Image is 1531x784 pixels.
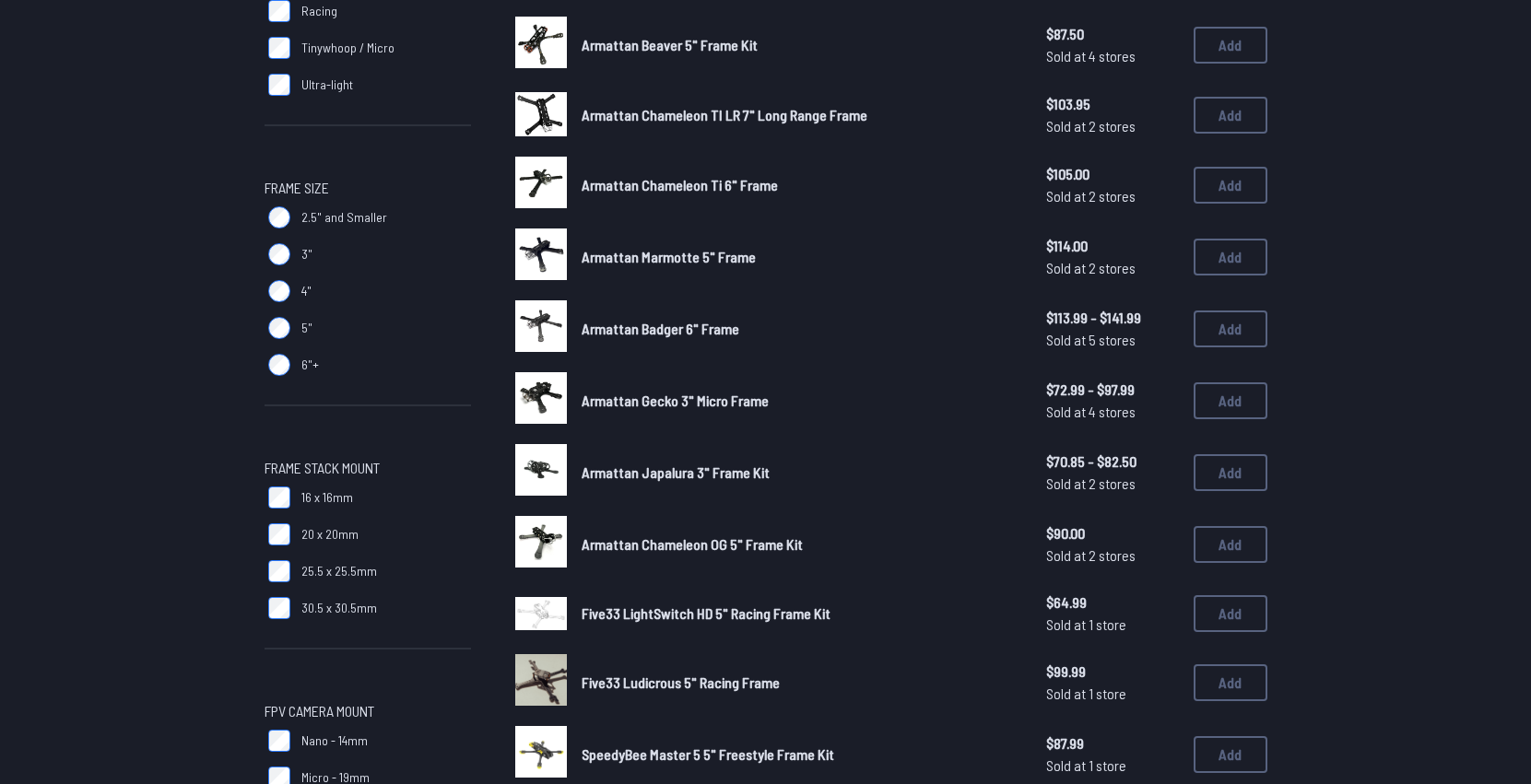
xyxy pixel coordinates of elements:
[582,104,1017,126] a: Armattan Chameleon TI LR 7" Long Range Frame
[1194,97,1267,134] button: Add
[515,88,567,142] a: image
[1046,185,1179,207] span: Sold at 2 stores
[582,106,867,123] span: Armattan Chameleon TI LR 7" Long Range Frame
[1046,45,1179,67] span: Sold at 4 stores
[582,745,834,763] span: SpeedyBee Master 5 5" Freestyle Frame Kit
[582,318,1017,340] a: Armattan Badger 6" Frame
[1046,522,1179,544] span: $90.00
[268,317,290,339] input: 5"
[1046,235,1179,257] span: $114.00
[1046,732,1179,755] span: $87.99
[1046,661,1179,683] span: $99.99
[301,76,353,94] span: Ultra-light
[1194,454,1267,491] button: Add
[301,245,312,263] span: 3"
[1046,115,1179,137] span: Sold at 2 stores
[582,34,1017,56] a: Armattan Beaver 5" Frame Kit
[515,597,567,630] img: image
[515,92,567,136] img: image
[1194,167,1267,204] button: Add
[515,516,567,568] img: image
[515,300,567,352] img: image
[1046,329,1179,351] span: Sold at 5 stores
[1194,239,1267,275] button: Add
[515,157,567,208] img: image
[301,599,377,617] span: 30.5 x 30.5mm
[1194,664,1267,701] button: Add
[301,356,319,374] span: 6"+
[515,228,567,286] a: image
[515,444,567,496] img: image
[1194,736,1267,773] button: Add
[515,726,567,778] img: image
[582,462,1017,484] a: Armattan Japalura 3" Frame Kit
[582,604,830,622] span: Five33 LightSwitch HD 5" Racing Frame Kit
[268,37,290,59] input: Tinywhoop / Micro
[582,36,758,53] span: Armattan Beaver 5" Frame Kit
[268,730,290,752] input: Nano - 14mm
[1194,27,1267,64] button: Add
[1046,591,1179,614] span: $64.99
[582,176,778,193] span: Armattan Chameleon Ti 6" Frame
[1046,379,1179,401] span: $72.99 - $97.99
[515,444,567,501] a: image
[301,562,377,580] span: 25.5 x 25.5mm
[268,280,290,302] input: 4"
[582,174,1017,196] a: Armattan Chameleon Ti 6" Frame
[301,319,312,337] span: 5"
[515,654,567,711] a: image
[268,354,290,376] input: 6"+
[1046,451,1179,473] span: $70.85 - $82.50
[301,731,368,750] span: Nano - 14mm
[515,372,567,424] img: image
[1046,163,1179,185] span: $105.00
[582,390,1017,412] a: Armattan Gecko 3" Micro Frame
[265,457,380,479] span: Frame Stack Mount
[1046,307,1179,329] span: $113.99 - $141.99
[268,523,290,545] input: 20 x 20mm
[1046,755,1179,777] span: Sold at 1 store
[515,726,567,783] a: image
[301,2,337,20] span: Racing
[1046,473,1179,495] span: Sold at 2 stores
[301,208,387,227] span: 2.5" and Smaller
[1194,310,1267,347] button: Add
[268,243,290,265] input: 3"
[515,588,567,639] a: image
[582,603,1017,625] a: Five33 LightSwitch HD 5" Racing Frame Kit
[1046,257,1179,279] span: Sold at 2 stores
[1194,526,1267,563] button: Add
[265,177,329,199] span: Frame Size
[268,206,290,228] input: 2.5" and Smaller
[268,560,290,582] input: 25.5 x 25.5mm
[582,248,756,265] span: Armattan Marmotte 5" Frame
[582,673,780,691] span: Five33 Ludicrous 5" Racing Frame
[265,700,374,722] span: FPV Camera Mount
[582,392,769,409] span: Armattan Gecko 3" Micro Frame
[268,486,290,509] input: 16 x 16mm
[515,17,567,68] img: image
[582,743,1017,766] a: SpeedyBee Master 5 5" Freestyle Frame Kit
[268,74,290,96] input: Ultra-light
[301,525,359,544] span: 20 x 20mm
[582,463,770,481] span: Armattan Japalura 3" Frame Kit
[1046,683,1179,705] span: Sold at 1 store
[515,654,567,706] img: image
[1194,382,1267,419] button: Add
[515,17,567,74] a: image
[582,535,803,553] span: Armattan Chameleon OG 5" Frame Kit
[1046,93,1179,115] span: $103.95
[1046,614,1179,636] span: Sold at 1 store
[582,533,1017,556] a: Armattan Chameleon OG 5" Frame Kit
[515,516,567,573] a: image
[1194,595,1267,632] button: Add
[582,246,1017,268] a: Armattan Marmotte 5" Frame
[515,228,567,280] img: image
[515,372,567,429] a: image
[515,157,567,214] a: image
[268,597,290,619] input: 30.5 x 30.5mm
[1046,401,1179,423] span: Sold at 4 stores
[515,300,567,357] a: image
[1046,23,1179,45] span: $87.50
[1046,544,1179,567] span: Sold at 2 stores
